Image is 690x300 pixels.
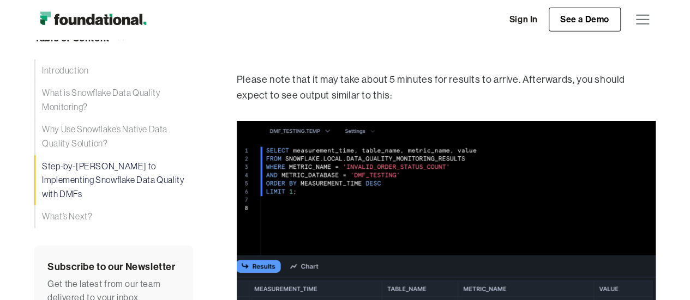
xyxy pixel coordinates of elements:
[34,155,193,206] a: Step-by-[PERSON_NAME] to Implementing Snowflake Data Quality with DMFs
[34,59,193,82] a: Introduction
[34,9,152,30] img: Foundational Logo
[549,8,621,32] a: See a Demo
[635,248,690,300] iframe: Chat Widget
[34,9,152,30] a: home
[237,72,656,103] p: Please note that it may take about 5 minutes for results to arrive. Afterwards, you should expect...
[47,259,180,275] div: Subscribe to our Newsletter
[34,205,193,228] a: What’s Next?
[629,7,656,33] div: menu
[34,118,193,155] a: Why Use Snowflake’s Native Data Quality Solution?
[499,8,549,31] a: Sign In
[114,32,127,45] img: Arrow
[34,82,193,118] a: What is Snowflake Data Quality Monitoring?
